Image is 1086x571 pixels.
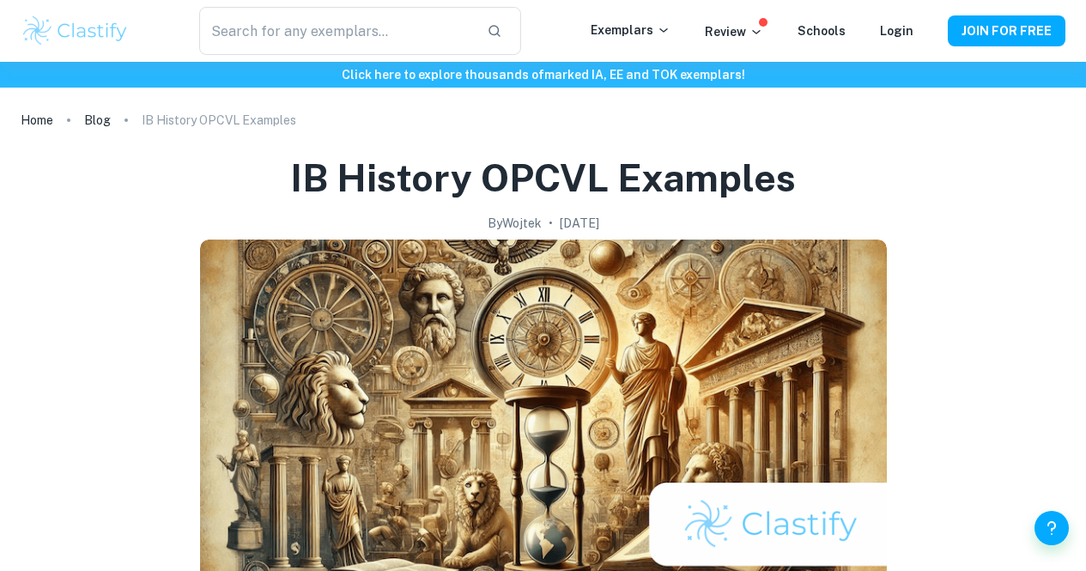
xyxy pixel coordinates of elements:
p: Exemplars [591,21,670,39]
a: Login [880,24,913,38]
p: Review [705,22,763,41]
a: Blog [84,108,111,132]
button: Help and Feedback [1034,511,1069,545]
h1: IB History OPCVL Examples [290,153,796,203]
a: Home [21,108,53,132]
button: JOIN FOR FREE [948,15,1065,46]
h2: By Wojtek [488,214,542,233]
h2: [DATE] [560,214,599,233]
input: Search for any exemplars... [199,7,474,55]
h6: Click here to explore thousands of marked IA, EE and TOK exemplars ! [3,65,1083,84]
a: Schools [798,24,846,38]
p: • [549,214,553,233]
img: Clastify logo [21,14,130,48]
p: IB History OPCVL Examples [142,111,296,130]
